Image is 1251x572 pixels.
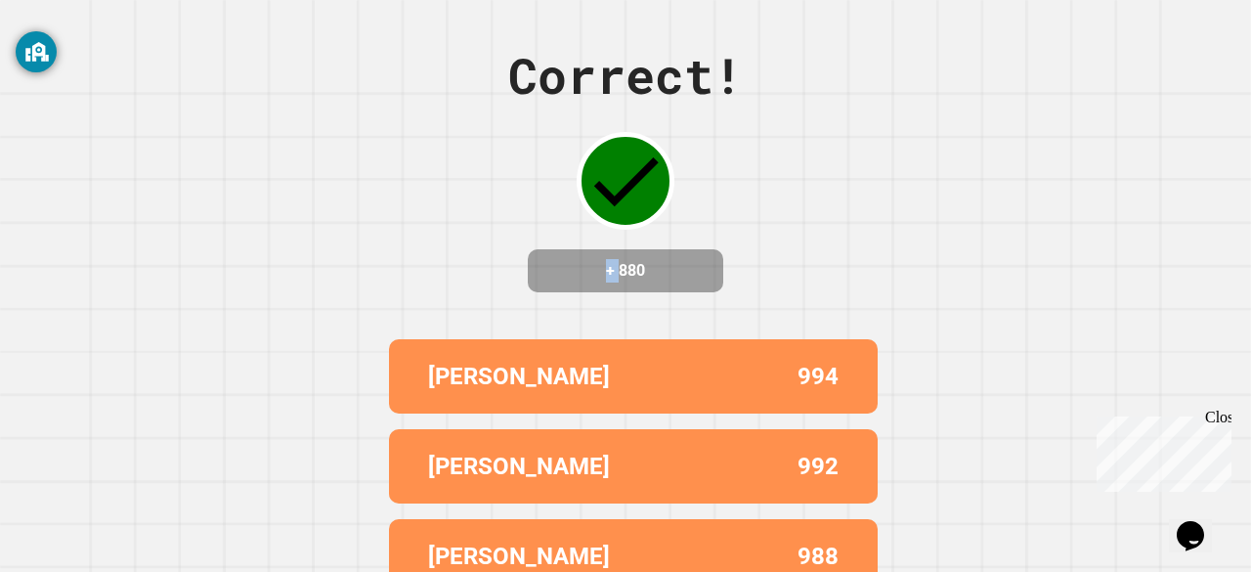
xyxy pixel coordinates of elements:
p: [PERSON_NAME] [428,449,610,484]
iframe: chat widget [1169,494,1231,552]
h4: + 880 [547,259,704,283]
iframe: chat widget [1089,409,1231,492]
div: Correct! [508,39,743,112]
button: GoGuardian Privacy Information [16,31,57,72]
p: 992 [798,449,839,484]
p: [PERSON_NAME] [428,359,610,394]
p: 994 [798,359,839,394]
div: Chat with us now!Close [8,8,135,124]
